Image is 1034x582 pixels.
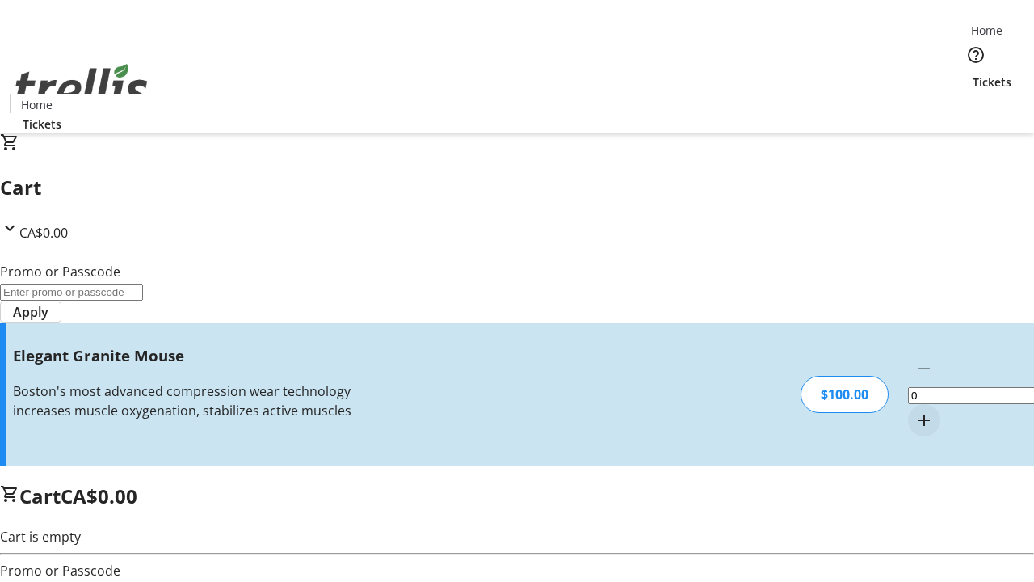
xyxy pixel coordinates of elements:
span: Tickets [973,74,1011,91]
button: Cart [960,91,992,123]
a: Home [960,22,1012,39]
span: Tickets [23,116,61,133]
span: Home [971,22,1002,39]
span: CA$0.00 [61,483,137,509]
span: CA$0.00 [19,224,68,242]
a: Tickets [960,74,1024,91]
a: Tickets [10,116,74,133]
h3: Elegant Granite Mouse [13,344,366,367]
div: Boston's most advanced compression wear technology increases muscle oxygenation, stabilizes activ... [13,382,366,420]
a: Home [11,96,62,113]
div: $100.00 [801,376,889,413]
span: Apply [13,302,48,322]
span: Home [21,96,53,113]
img: Orient E2E Organization ZwS7lenqNW's Logo [10,46,153,127]
button: Increment by one [908,404,940,436]
button: Help [960,39,992,71]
